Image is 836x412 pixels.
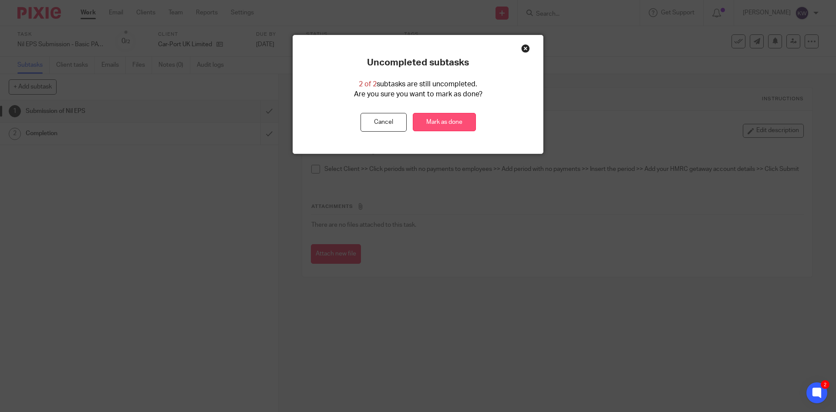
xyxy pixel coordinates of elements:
[354,89,482,99] p: Are you sure you want to mark as done?
[413,113,476,132] a: Mark as done
[359,79,477,89] p: subtasks are still uncompleted.
[367,57,469,68] p: Uncompleted subtasks
[361,113,407,132] button: Cancel
[821,380,829,389] div: 2
[359,81,377,88] span: 2 of 2
[521,44,530,53] div: Close this dialog window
